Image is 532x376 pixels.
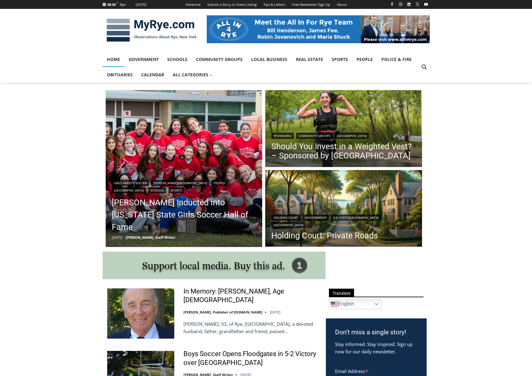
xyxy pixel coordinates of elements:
a: [PERSON_NAME][GEOGRAPHIC_DATA] [151,180,209,186]
a: In Memory: [PERSON_NAME], Age [DEMOGRAPHIC_DATA] [183,287,318,305]
img: (PHOTO: The 2025 Rye Girls Soccer Team surrounding Head Coach Rich Savage after his induction int... [106,90,262,247]
a: Linkedin [405,1,413,8]
a: [GEOGRAPHIC_DATA] [112,187,146,193]
div: [DATE] [136,2,146,7]
a: Real Estate [292,52,327,67]
img: DALLE 2025-09-08 Holding Court 2025-09-09 Private Roads [265,170,422,249]
h3: Don’t miss a single story! [335,328,417,337]
a: Holding Court: Private Roads [271,231,416,240]
a: Community Groups [192,52,247,67]
a: Read More Should You Invest in a Weighted Vest? – Sponsored by White Plains Hospital [265,90,422,169]
p: [PERSON_NAME], 93, of Rye, [GEOGRAPHIC_DATA], a devoted husband, father, grandfather and friend, ... [183,320,318,335]
a: Government [303,215,329,221]
a: Boys Soccer Opens Floodgates in 5-2 Victory over [GEOGRAPHIC_DATA] [183,350,318,367]
img: en [331,301,338,308]
a: Home [103,52,124,67]
a: Community Groups [296,133,332,139]
div: | | | [271,213,416,228]
a: Obituaries [103,67,137,82]
img: (PHOTO: Runner with a weighted vest. Contributed.) [265,90,422,169]
time: [DATE] [112,235,123,240]
a: Sports [168,187,184,193]
div: | | [271,131,416,139]
a: [GEOGRAPHIC_DATA] [335,133,369,139]
span: All Categories [173,71,213,78]
a: Schools [163,52,192,67]
a: [PERSON_NAME] Inducted into [US_STATE] State Girls Soccer Hall of Fame [112,196,256,233]
a: All Categories [168,67,217,82]
img: All in for Rye [207,15,430,43]
a: People [352,52,377,67]
label: Email Address [335,365,414,376]
a: [US_STATE][GEOGRAPHIC_DATA] [331,215,381,221]
a: Should You Invest in a Weighted Vest? – Sponsored by [GEOGRAPHIC_DATA] [271,142,416,160]
a: Police & Fire [377,52,416,67]
a: [PERSON_NAME], Publisher of [DOMAIN_NAME] [183,310,262,314]
span: – [124,235,126,240]
a: [GEOGRAPHIC_DATA] [271,222,305,228]
nav: Primary Navigation [103,52,419,83]
img: In Memory: Richard Allen Hynson, Age 93 [107,288,174,339]
img: support local media, buy this ad [103,252,326,279]
a: [PERSON_NAME], Staff Writer [126,235,175,240]
a: Instagram [397,1,404,8]
a: Facebook [388,1,396,8]
a: Local Business [247,52,292,67]
a: Read More Rich Savage Inducted into New York State Girls Soccer Hall of Fame [106,90,262,247]
a: People [212,180,227,186]
a: Holding Court [271,215,300,221]
a: Read More Holding Court: Private Roads [265,170,422,249]
a: Sports [327,52,352,67]
p: Stay informed. Stay inspired. Sign up now for our daily newsletter. [335,340,417,355]
span: Translate [329,289,354,297]
time: [DATE] [270,310,281,314]
div: Rye [120,2,126,7]
a: English [329,299,382,309]
a: Calendar [137,67,168,82]
img: MyRye.com [103,14,201,46]
span: 68.05 [108,2,116,7]
a: Sponsored [271,133,294,139]
a: Girls Varsity Soccer [112,180,149,186]
a: Schools [148,187,166,193]
div: | | | | | [112,179,256,193]
a: Government [124,52,163,67]
span: F [117,1,118,5]
a: X [414,1,421,8]
button: View Search Form [419,62,430,73]
a: YouTube [422,1,430,8]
